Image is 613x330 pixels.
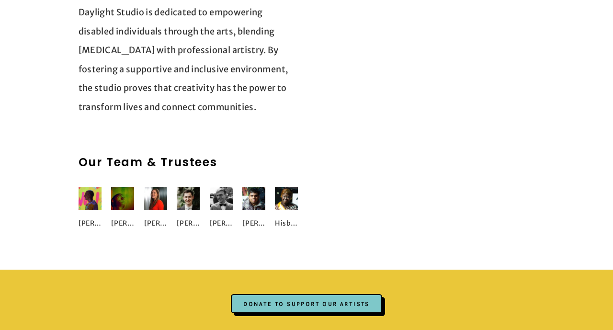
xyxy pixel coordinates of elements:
[177,214,200,233] div: [PERSON_NAME]
[177,187,200,210] img: Robert Andrews
[111,187,134,210] img: Oliver Price
[210,214,233,233] div: [PERSON_NAME]
[275,187,298,210] img: Hisba Brimah
[242,214,265,233] div: [PERSON_NAME]
[210,187,233,210] img: Oliver McGough
[144,214,167,233] div: [PERSON_NAME]
[111,214,134,233] div: [PERSON_NAME]
[231,294,382,313] div: Donate to support our artists
[79,187,102,210] img: Jack Daley
[79,3,298,117] p: Daylight Studio is dedicated to empowering disabled individuals through the arts, blending [MEDIC...
[275,214,298,233] div: Hisba Brimah
[144,187,167,210] img: Natasha Kosoglov
[79,214,102,233] div: [PERSON_NAME]
[79,154,298,171] h2: Our Team & Trustees
[242,187,265,210] img: Tharek Ali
